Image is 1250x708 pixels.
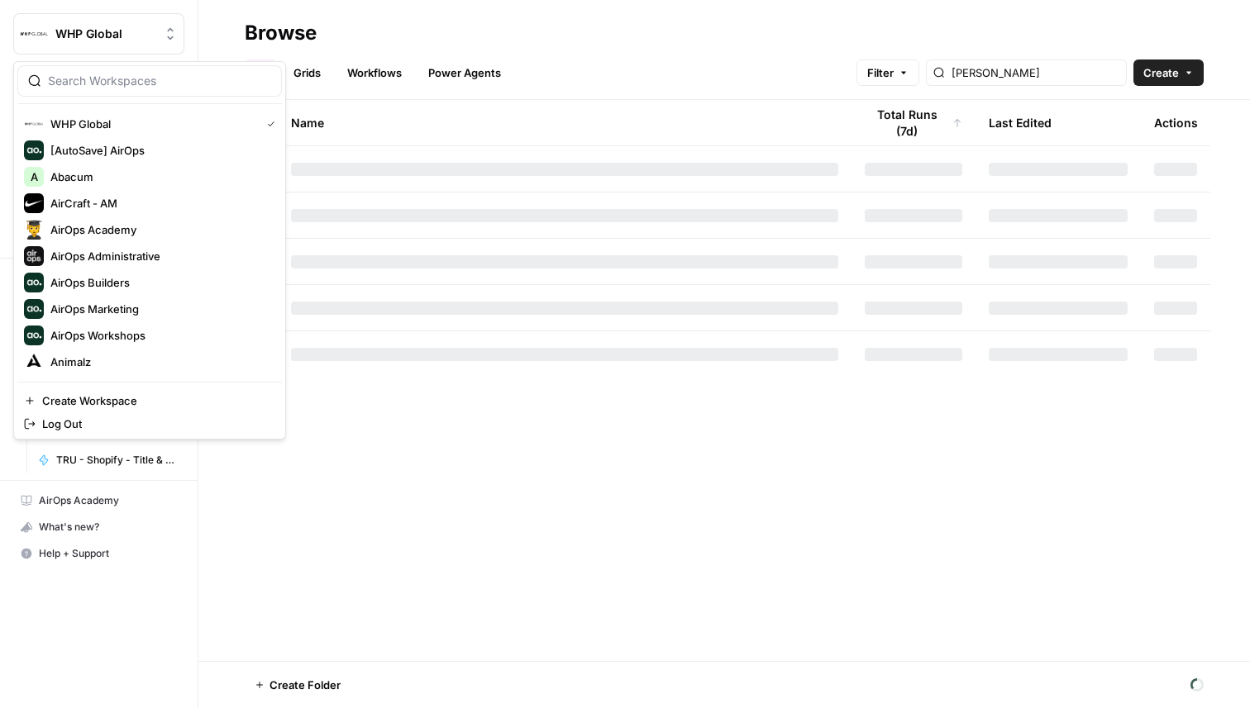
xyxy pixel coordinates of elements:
[56,453,177,468] span: TRU - Shopify - Title & Description Generator
[39,546,177,561] span: Help + Support
[245,672,351,698] button: Create Folder
[24,273,44,292] img: AirOps Builders Logo
[24,140,44,160] img: [AutoSave] AirOps Logo
[42,392,269,409] span: Create Workspace
[291,100,838,145] div: Name
[50,142,269,159] span: [AutoSave] AirOps
[50,116,254,132] span: WHP Global
[24,193,44,213] img: AirCraft - AM Logo
[39,493,177,508] span: AirOps Academy
[24,299,44,319] img: AirOps Marketing Logo
[50,169,269,185] span: Abacum
[13,514,184,540] button: What's new?
[24,114,44,134] img: WHP Global Logo
[17,412,282,435] a: Log Out
[50,195,269,211] span: AirCraft - AM
[13,61,286,440] div: Workspace: WHP Global
[50,354,269,370] span: Animalz
[24,352,44,372] img: Animalz Logo
[856,59,919,86] button: Filter
[17,389,282,412] a: Create Workspace
[24,246,44,266] img: AirOps Administrative Logo
[31,169,38,185] span: A
[50,274,269,291] span: AirOps Builders
[418,59,511,86] a: Power Agents
[50,248,269,264] span: AirOps Administrative
[50,301,269,317] span: AirOps Marketing
[1143,64,1179,81] span: Create
[270,677,341,693] span: Create Folder
[245,59,277,86] a: All
[337,59,412,86] a: Workflows
[952,64,1119,81] input: Search
[13,540,184,567] button: Help + Support
[989,100,1052,145] div: Last Edited
[1133,59,1204,86] button: Create
[24,220,44,240] img: AirOps Academy Logo
[19,19,49,49] img: WHP Global Logo
[50,221,269,238] span: AirOps Academy
[55,26,155,42] span: WHP Global
[13,487,184,514] a: AirOps Academy
[14,515,184,539] div: What's new?
[284,59,331,86] a: Grids
[31,447,184,473] a: TRU - Shopify - Title & Description Generator
[13,13,184,55] button: Workspace: WHP Global
[245,20,317,46] div: Browse
[1154,100,1198,145] div: Actions
[865,100,962,145] div: Total Runs (7d)
[50,327,269,344] span: AirOps Workshops
[867,64,894,81] span: Filter
[42,416,269,432] span: Log Out
[24,325,44,345] img: AirOps Workshops Logo
[48,73,271,89] input: Search Workspaces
